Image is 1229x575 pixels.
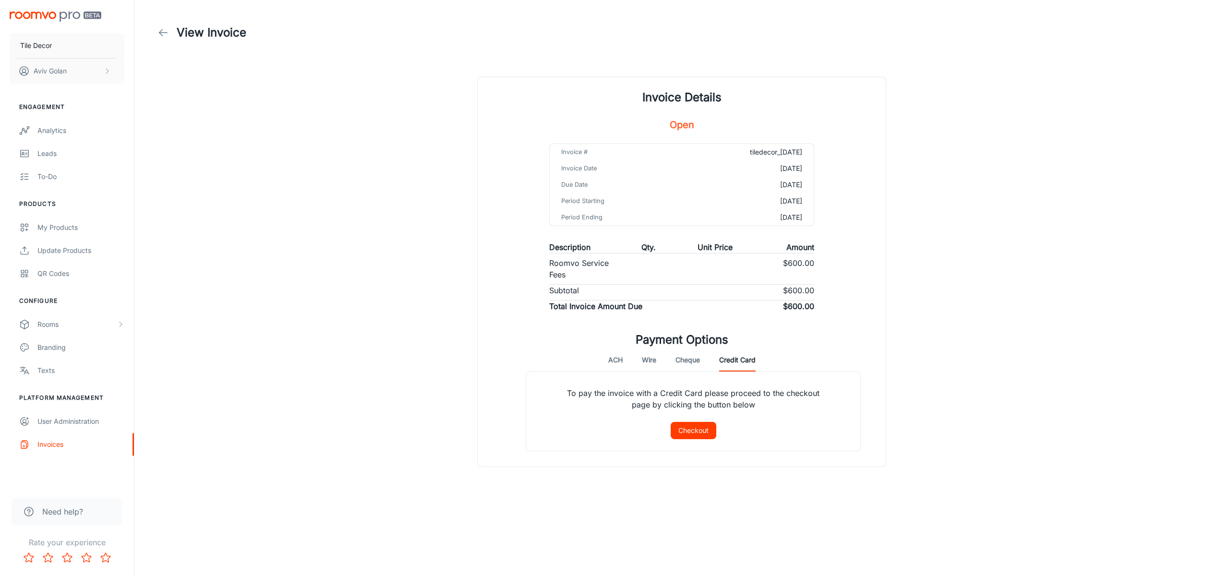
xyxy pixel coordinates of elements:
[37,268,124,279] div: QR Codes
[783,300,814,312] p: $600.00
[37,342,124,353] div: Branding
[687,209,814,226] td: [DATE]
[177,24,246,41] h1: View Invoice
[719,348,756,371] button: Credit Card
[549,257,615,280] p: Roomvo Service Fees
[10,33,124,58] button: Tile Decor
[550,144,687,160] td: Invoice #
[550,177,687,193] td: Due Date
[642,348,656,371] button: Wire
[10,59,124,84] button: Aviv Golan
[636,331,728,348] h1: Payment Options
[37,222,124,233] div: My Products
[10,12,101,22] img: Roomvo PRO Beta
[786,241,814,253] p: Amount
[698,241,733,253] p: Unit Price
[37,148,124,159] div: Leads
[641,241,656,253] p: Qty.
[671,422,716,439] button: Checkout
[687,160,814,177] td: [DATE]
[37,125,124,136] div: Analytics
[34,66,67,76] p: Aviv Golan
[687,177,814,193] td: [DATE]
[550,160,687,177] td: Invoice Date
[670,118,694,132] h5: Open
[550,193,687,209] td: Period Starting
[783,257,814,280] p: $600.00
[608,348,623,371] button: ACH
[37,171,124,182] div: To-do
[37,245,124,256] div: Update Products
[549,300,642,312] p: Total Invoice Amount Due
[549,285,579,296] p: Subtotal
[37,439,124,450] div: Invoices
[549,241,590,253] p: Description
[37,365,124,376] div: Texts
[687,144,814,160] td: tiledecor_[DATE]
[549,372,837,422] p: To pay the invoice with a Credit Card please proceed to the checkout page by clicking the button ...
[550,209,687,226] td: Period Ending
[783,285,814,296] p: $600.00
[675,348,700,371] button: Cheque
[42,506,83,517] span: Need help?
[37,319,117,330] div: Rooms
[37,416,124,427] div: User Administration
[642,89,722,106] h1: Invoice Details
[687,193,814,209] td: [DATE]
[20,40,52,51] p: Tile Decor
